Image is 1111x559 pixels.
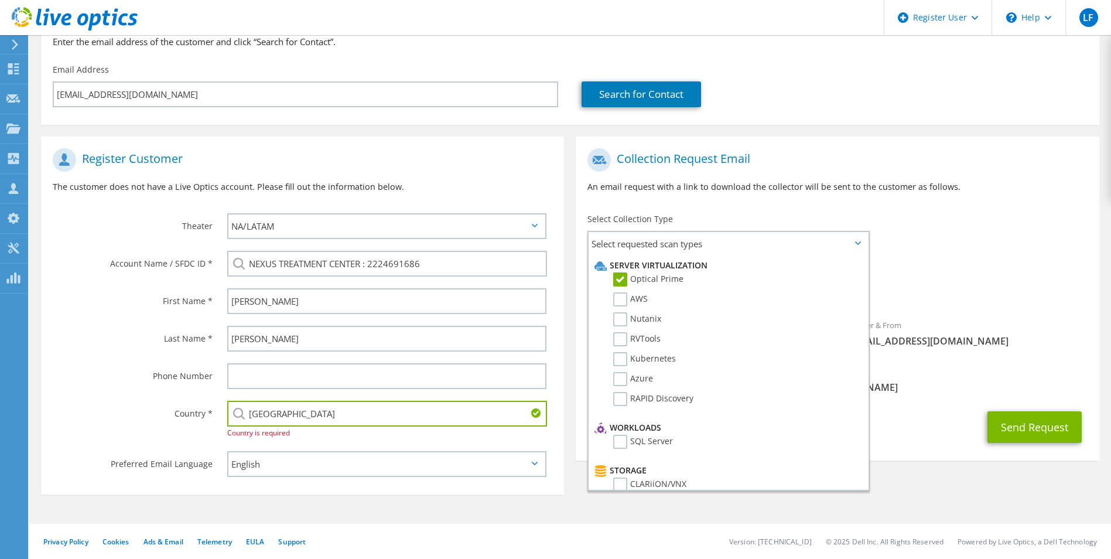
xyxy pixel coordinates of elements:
a: EULA [246,537,264,547]
h1: Register Customer [53,148,546,172]
label: Optical Prime [613,272,683,287]
label: Kubernetes [613,352,676,366]
label: Phone Number [53,363,213,382]
label: CLARiiON/VNX [613,478,686,492]
button: Send Request [987,411,1082,443]
div: To [576,313,837,353]
label: RAPID Discovery [613,392,693,406]
label: AWS [613,292,648,306]
label: Select Collection Type [587,213,673,225]
p: An email request with a link to download the collector will be sent to the customer as follows. [587,180,1087,193]
li: Server Virtualization [592,258,862,272]
li: Powered by Live Optics, a Dell Technology [958,537,1097,547]
label: Account Name / SFDC ID * [53,251,213,270]
label: SQL Server [613,435,673,449]
label: RVTools [613,332,661,346]
label: Nutanix [613,312,661,326]
span: Select requested scan types [589,232,867,255]
a: Telemetry [197,537,232,547]
label: Azure [613,372,653,386]
a: Cookies [102,537,129,547]
h1: Collection Request Email [587,148,1081,172]
a: Support [278,537,306,547]
span: [EMAIL_ADDRESS][DOMAIN_NAME] [849,335,1088,347]
label: Country * [53,401,213,420]
a: Ads & Email [143,537,183,547]
div: Requested Collections [576,260,1099,307]
li: Workloads [592,421,862,435]
label: Email Address [53,64,109,76]
svg: \n [1006,12,1017,23]
li: Storage [592,463,862,478]
label: First Name * [53,288,213,307]
label: Last Name * [53,326,213,345]
li: Version: [TECHNICAL_ID] [729,537,812,547]
a: Privacy Policy [43,537,88,547]
p: The customer does not have a Live Optics account. Please fill out the information below. [53,180,552,193]
a: Search for Contact [582,81,701,107]
li: © 2025 Dell Inc. All Rights Reserved [826,537,944,547]
div: Sender & From [837,313,1099,353]
label: Theater [53,213,213,232]
div: CC & Reply To [576,359,1099,400]
label: Preferred Email Language [53,451,213,470]
span: Country is required [227,428,290,438]
span: LF [1079,8,1098,27]
h3: Enter the email address of the customer and click “Search for Contact”. [53,35,1088,48]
